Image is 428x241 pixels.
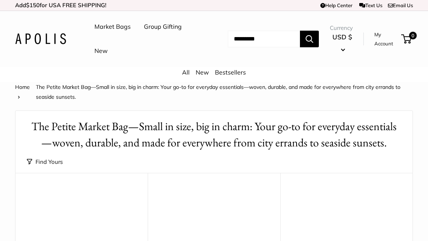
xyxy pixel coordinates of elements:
[196,68,209,76] a: New
[15,82,413,102] nav: Breadcrumb
[182,68,190,76] a: All
[144,21,182,33] a: Group Gifting
[215,68,246,76] a: Bestsellers
[15,84,30,90] a: Home
[330,31,355,55] button: USD $
[330,23,355,33] span: Currency
[320,2,352,8] a: Help Center
[36,84,400,100] span: The Petite Market Bag—Small in size, big in charm: Your go-to for everyday essentials—woven, dura...
[27,118,401,151] h1: The Petite Market Bag—Small in size, big in charm: Your go-to for everyday essentials—woven, dura...
[402,34,411,44] a: 0
[27,157,63,167] button: Find Yours
[388,2,413,8] a: Email Us
[94,21,131,33] a: Market Bags
[15,33,66,44] img: Apolis
[359,2,382,8] a: Text Us
[409,32,417,39] span: 0
[26,2,40,9] span: $150
[228,31,300,47] input: Search...
[374,30,399,48] a: My Account
[94,45,108,57] a: New
[300,31,319,47] button: Search
[332,33,352,41] span: USD $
